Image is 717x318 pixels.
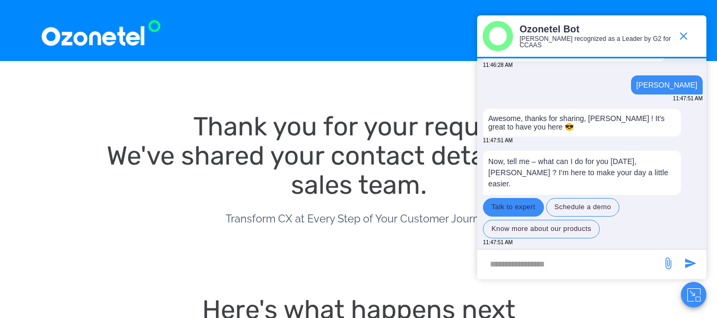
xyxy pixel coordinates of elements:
[193,111,524,142] span: Thank you for your request.
[673,25,694,47] span: end chat or minimize
[681,282,706,307] button: Close chat
[636,81,697,89] div: [PERSON_NAME]
[291,140,617,200] span: with our sales team.
[482,255,656,274] div: new-msg-input
[482,21,513,51] img: header
[520,23,672,36] p: Ozonetel Bot
[673,96,703,101] span: 11:47:51 AM
[483,198,544,217] button: Talk to expert
[107,140,511,171] span: We've shared your contact details
[226,212,491,225] span: Transform CX at Every Step of Your Customer Journey
[658,253,679,274] span: send message
[483,151,681,195] p: Now, tell me – what can I do for you [DATE], [PERSON_NAME] ? I'm here to make your day a little e...
[483,137,513,143] span: 11:47:51 AM
[680,253,701,274] span: send message
[520,36,672,48] p: [PERSON_NAME] recognized as a Leader by G2 for CCAAS
[483,62,513,68] span: 11:46:28 AM
[488,114,676,131] p: Awesome, thanks for sharing, [PERSON_NAME] ! It's great to have you here 😎
[546,198,620,217] button: Schedule a demo
[483,220,600,238] button: Know more about our products
[483,239,513,245] span: 11:47:51 AM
